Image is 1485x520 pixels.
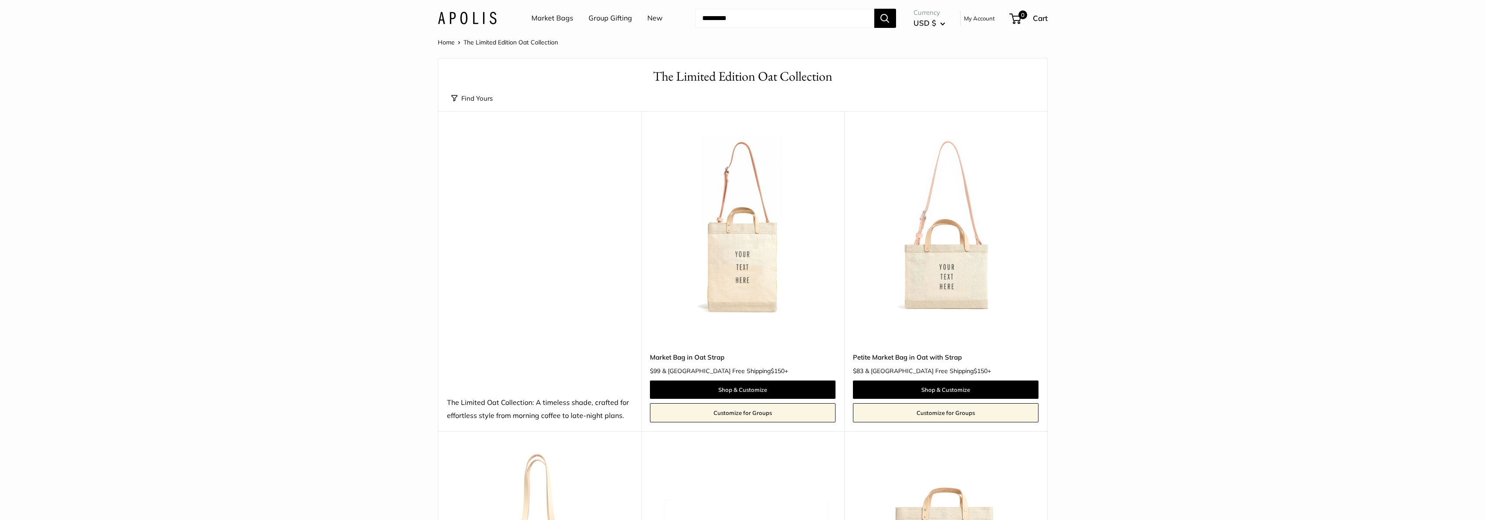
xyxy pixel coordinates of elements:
[695,9,874,28] input: Search...
[1010,11,1048,25] a: 0 Cart
[650,403,836,422] a: Customize for Groups
[853,133,1038,319] img: Petite Market Bag in Oat with Strap
[771,367,785,375] span: $150
[438,37,558,48] nav: Breadcrumb
[974,367,988,375] span: $150
[865,368,991,374] span: & [GEOGRAPHIC_DATA] Free Shipping +
[531,12,573,25] a: Market Bags
[451,67,1034,86] h1: The Limited Edition Oat Collection
[650,133,836,319] a: Market Bag in Oat StrapMarket Bag in Oat Strap
[650,381,836,399] a: Shop & Customize
[451,92,493,105] button: Find Yours
[913,18,936,27] span: USD $
[913,16,945,30] button: USD $
[438,12,497,24] img: Apolis
[463,38,558,46] span: The Limited Edition Oat Collection
[438,38,455,46] a: Home
[853,133,1038,319] a: Petite Market Bag in Oat with StrapPetite Market Bag in Oat with Strap
[853,352,1038,362] a: Petite Market Bag in Oat with Strap
[913,7,945,19] span: Currency
[1018,10,1027,19] span: 0
[853,381,1038,399] a: Shop & Customize
[589,12,632,25] a: Group Gifting
[964,13,995,24] a: My Account
[650,133,836,319] img: Market Bag in Oat Strap
[662,368,788,374] span: & [GEOGRAPHIC_DATA] Free Shipping +
[650,367,660,375] span: $99
[874,9,896,28] button: Search
[650,352,836,362] a: Market Bag in Oat Strap
[1033,14,1048,23] span: Cart
[447,396,633,422] div: The Limited Oat Collection: A timeless shade, crafted for effortless style from morning coffee to...
[647,12,663,25] a: New
[853,367,863,375] span: $83
[853,403,1038,422] a: Customize for Groups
